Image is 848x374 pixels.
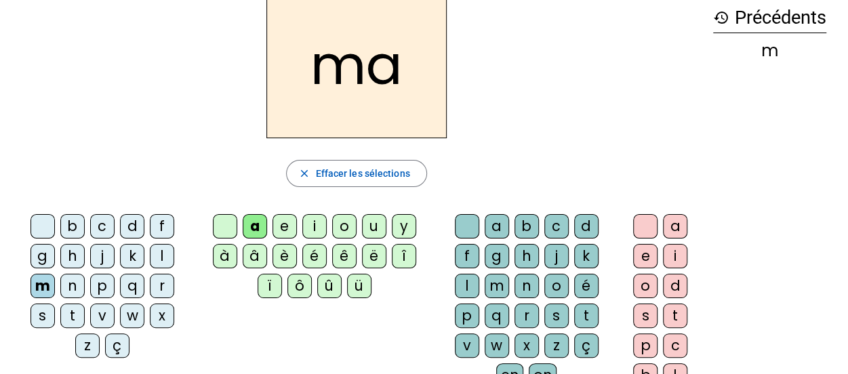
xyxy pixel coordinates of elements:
[633,244,658,268] div: e
[105,333,129,358] div: ç
[302,244,327,268] div: é
[574,304,599,328] div: t
[272,244,297,268] div: è
[455,274,479,298] div: l
[213,244,237,268] div: à
[713,3,826,33] h3: Précédents
[514,304,539,328] div: r
[544,214,569,238] div: c
[633,304,658,328] div: s
[362,244,386,268] div: ë
[317,274,342,298] div: û
[574,274,599,298] div: é
[332,244,357,268] div: ê
[90,244,115,268] div: j
[60,244,85,268] div: h
[514,214,539,238] div: b
[150,274,174,298] div: r
[392,244,416,268] div: î
[90,304,115,328] div: v
[514,244,539,268] div: h
[633,333,658,358] div: p
[302,214,327,238] div: i
[120,244,144,268] div: k
[455,304,479,328] div: p
[150,214,174,238] div: f
[574,333,599,358] div: ç
[514,333,539,358] div: x
[544,333,569,358] div: z
[663,274,687,298] div: d
[287,274,312,298] div: ô
[574,214,599,238] div: d
[90,214,115,238] div: c
[663,244,687,268] div: i
[298,167,310,180] mat-icon: close
[485,214,509,238] div: a
[60,274,85,298] div: n
[315,165,409,182] span: Effacer les sélections
[150,244,174,268] div: l
[514,274,539,298] div: n
[633,274,658,298] div: o
[485,304,509,328] div: q
[258,274,282,298] div: ï
[362,214,386,238] div: u
[31,244,55,268] div: g
[120,304,144,328] div: w
[455,244,479,268] div: f
[75,333,100,358] div: z
[713,43,826,59] div: m
[544,304,569,328] div: s
[544,244,569,268] div: j
[243,214,267,238] div: a
[485,274,509,298] div: m
[455,333,479,358] div: v
[243,244,267,268] div: â
[663,304,687,328] div: t
[332,214,357,238] div: o
[60,304,85,328] div: t
[347,274,371,298] div: ü
[392,214,416,238] div: y
[663,214,687,238] div: a
[90,274,115,298] div: p
[120,214,144,238] div: d
[60,214,85,238] div: b
[31,304,55,328] div: s
[485,244,509,268] div: g
[663,333,687,358] div: c
[31,274,55,298] div: m
[713,9,729,26] mat-icon: history
[574,244,599,268] div: k
[150,304,174,328] div: x
[544,274,569,298] div: o
[286,160,426,187] button: Effacer les sélections
[120,274,144,298] div: q
[485,333,509,358] div: w
[272,214,297,238] div: e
